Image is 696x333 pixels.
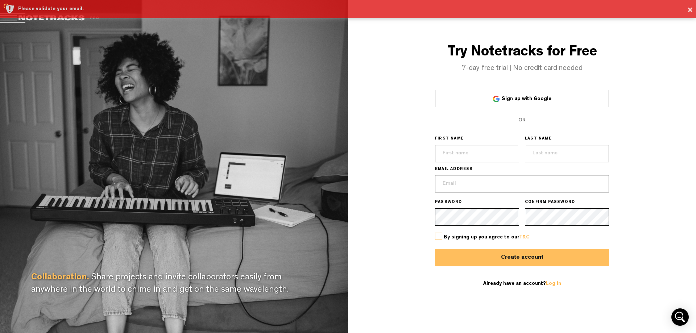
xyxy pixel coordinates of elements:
[31,274,289,295] span: Share projects and invite collaborators easily from anywhere in the world to chime in and get on ...
[348,64,696,72] h4: 7-day free trial | No credit card needed
[546,281,561,286] a: Log in
[518,118,526,123] span: OR
[671,308,689,326] div: Open Intercom Messenger
[435,175,609,192] input: Email
[444,235,530,240] span: By signing up you agree to our
[519,235,530,240] a: T&C
[348,45,696,61] h3: Try Notetracks for Free
[435,145,519,162] input: First name
[435,200,462,205] span: PASSWORD
[687,3,693,18] button: ×
[31,274,89,282] span: Collaboration.
[18,5,691,13] div: Please validate your email.
[435,136,464,142] span: FIRST NAME
[525,200,575,205] span: CONFIRM PASSWORD
[483,281,561,286] span: Already have an account?
[525,136,552,142] span: LAST NAME
[525,145,609,162] input: Last name
[502,96,551,101] span: Sign up with Google
[435,167,473,172] span: EMAIL ADDRESS
[435,249,609,266] button: Create account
